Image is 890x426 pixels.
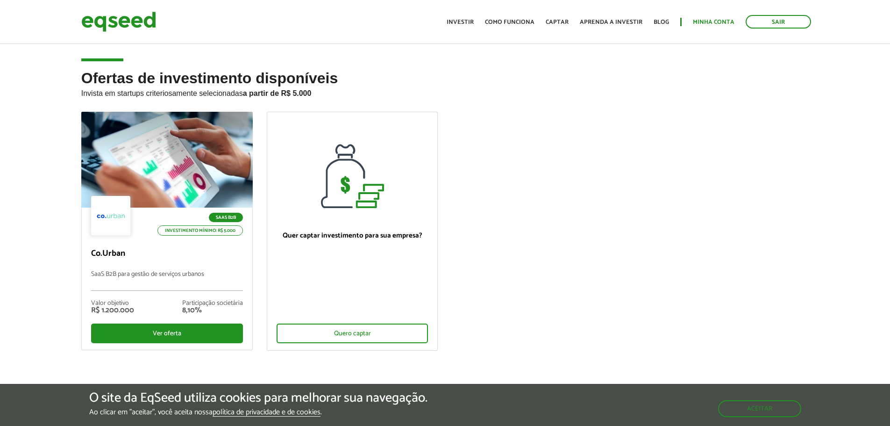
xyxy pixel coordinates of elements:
[746,15,811,29] a: Sair
[182,307,243,314] div: 8,10%
[277,324,428,343] div: Quero captar
[718,400,801,417] button: Aceitar
[81,87,809,98] p: Invista em startups criteriosamente selecionadas
[81,112,253,350] a: SaaS B2B Investimento mínimo: R$ 5.000 Co.Urban SaaS B2B para gestão de serviços urbanos Valor ob...
[447,19,474,25] a: Investir
[267,112,438,351] a: Quer captar investimento para sua empresa? Quero captar
[580,19,642,25] a: Aprenda a investir
[91,271,243,291] p: SaaS B2B para gestão de serviços urbanos
[89,408,427,417] p: Ao clicar em "aceitar", você aceita nossa .
[485,19,534,25] a: Como funciona
[91,300,134,307] div: Valor objetivo
[546,19,569,25] a: Captar
[89,391,427,405] h5: O site da EqSeed utiliza cookies para melhorar sua navegação.
[91,324,243,343] div: Ver oferta
[81,9,156,34] img: EqSeed
[213,409,320,417] a: política de privacidade e de cookies
[209,213,243,222] p: SaaS B2B
[91,249,243,259] p: Co.Urban
[654,19,669,25] a: Blog
[81,70,809,112] h2: Ofertas de investimento disponíveis
[277,231,428,240] p: Quer captar investimento para sua empresa?
[182,300,243,307] div: Participação societária
[157,225,243,236] p: Investimento mínimo: R$ 5.000
[243,89,312,97] strong: a partir de R$ 5.000
[91,307,134,314] div: R$ 1.200.000
[693,19,734,25] a: Minha conta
